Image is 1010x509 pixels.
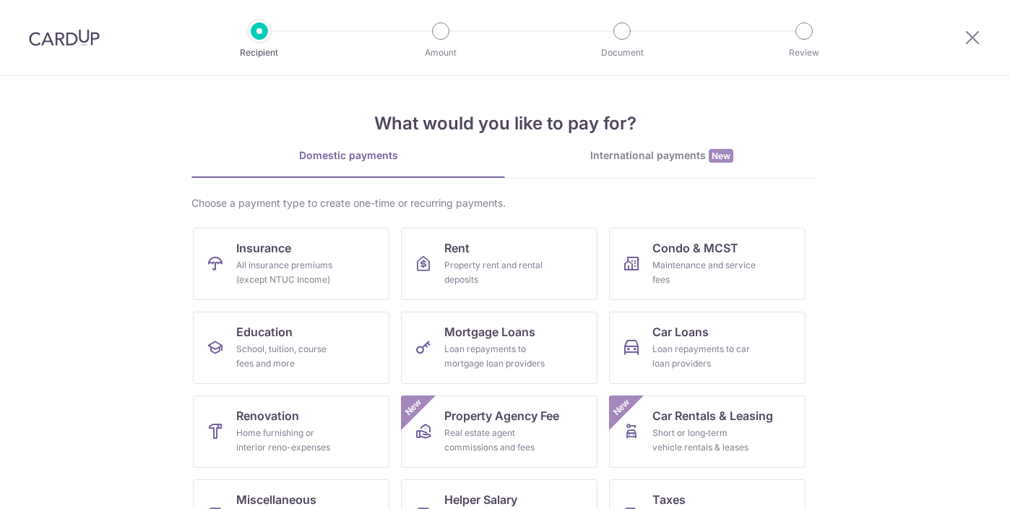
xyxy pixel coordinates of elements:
[652,258,756,287] div: Maintenance and service fees
[401,228,597,300] a: RentProperty rent and rental deposits
[236,342,340,371] div: School, tuition, course fees and more
[193,228,389,300] a: InsuranceAll insurance premiums (except NTUC Income)
[609,312,806,384] a: Car LoansLoan repayments to car loan providers
[444,323,535,341] span: Mortgage Loans
[652,407,773,424] span: Car Rentals & Leasing
[29,29,100,46] img: CardUp
[652,491,686,508] span: Taxes
[652,239,738,257] span: Condo & MCST
[610,395,634,419] span: New
[444,342,548,371] div: Loan repayments to mortgage loan providers
[751,46,858,60] p: Review
[444,239,470,257] span: Rent
[652,426,756,455] div: Short or long‑term vehicle rentals & leases
[236,407,299,424] span: Renovation
[401,312,597,384] a: Mortgage LoansLoan repayments to mortgage loan providers
[609,228,806,300] a: Condo & MCSTMaintenance and service fees
[191,111,819,137] h4: What would you like to pay for?
[236,239,291,257] span: Insurance
[402,395,426,419] span: New
[444,491,517,508] span: Helper Salary
[191,148,505,163] div: Domestic payments
[917,466,996,502] iframe: Opens a widget where you can find more information
[401,395,597,468] a: Property Agency FeeReal estate agent commissions and feesNew
[236,258,340,287] div: All insurance premiums (except NTUC Income)
[444,426,548,455] div: Real estate agent commissions and fees
[193,312,389,384] a: EducationSchool, tuition, course fees and more
[444,258,548,287] div: Property rent and rental deposits
[505,148,819,163] div: International payments
[652,323,709,341] span: Car Loans
[652,342,756,371] div: Loan repayments to car loan providers
[236,491,316,508] span: Miscellaneous
[444,407,559,424] span: Property Agency Fee
[236,323,293,341] span: Education
[193,395,389,468] a: RenovationHome furnishing or interior reno-expenses
[709,149,733,163] span: New
[387,46,494,60] p: Amount
[236,426,340,455] div: Home furnishing or interior reno-expenses
[206,46,313,60] p: Recipient
[191,196,819,210] div: Choose a payment type to create one-time or recurring payments.
[569,46,676,60] p: Document
[609,395,806,468] a: Car Rentals & LeasingShort or long‑term vehicle rentals & leasesNew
